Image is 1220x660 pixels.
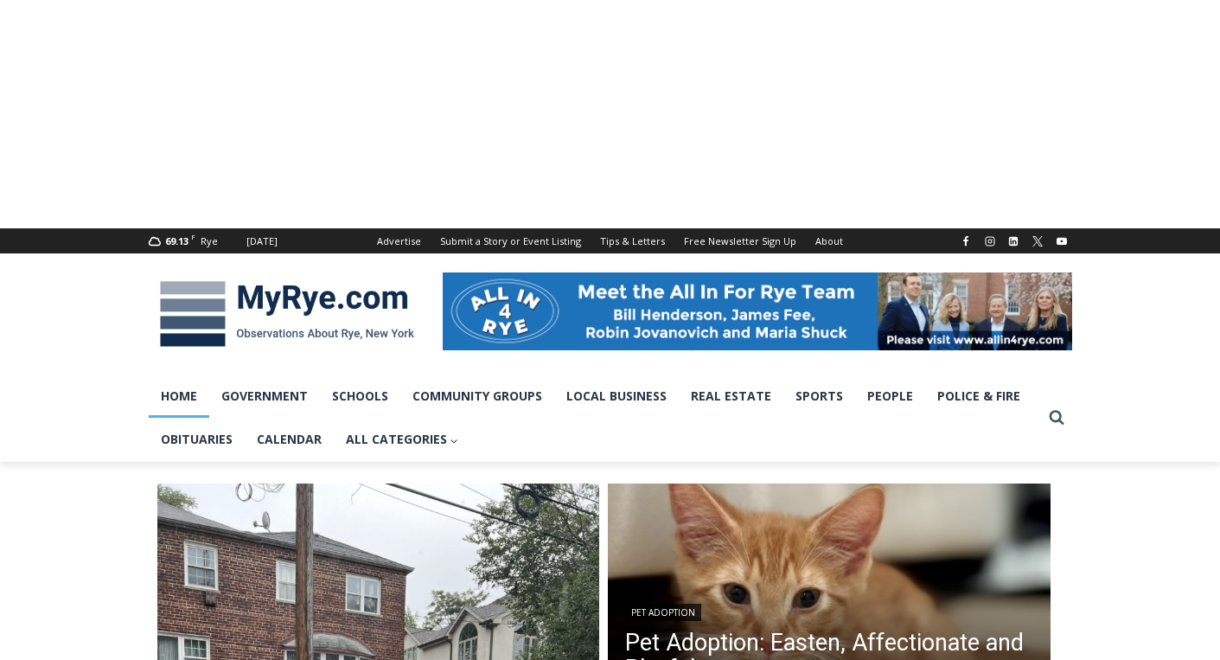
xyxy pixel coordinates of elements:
a: Calendar [245,418,334,461]
a: Linkedin [1003,231,1024,252]
a: Schools [320,375,400,418]
nav: Secondary Navigation [367,228,853,253]
a: Obituaries [149,418,245,461]
a: Tips & Letters [591,228,674,253]
img: All in for Rye [443,272,1072,350]
div: Rye [201,234,218,249]
a: X [1027,231,1048,252]
a: Free Newsletter Sign Up [674,228,806,253]
a: About [806,228,853,253]
a: Police & Fire [925,375,1032,418]
a: YouTube [1051,231,1072,252]
img: MyRye.com [149,269,425,359]
a: All Categories [334,418,471,461]
a: Advertise [367,228,431,253]
a: Pet Adoption [625,604,701,621]
button: View Search Form [1041,402,1072,433]
a: Real Estate [679,375,783,418]
a: Submit a Story or Event Listing [431,228,591,253]
a: Instagram [980,231,1000,252]
span: All Categories [346,430,459,449]
a: Local Business [554,375,679,418]
a: Home [149,375,209,418]
a: Government [209,375,320,418]
a: People [855,375,925,418]
span: 69.13 [165,234,188,247]
span: F [191,232,195,241]
nav: Primary Navigation [149,375,1041,462]
a: Community Groups [400,375,554,418]
div: [DATE] [246,234,278,249]
a: Sports [783,375,855,418]
a: Facebook [955,231,976,252]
